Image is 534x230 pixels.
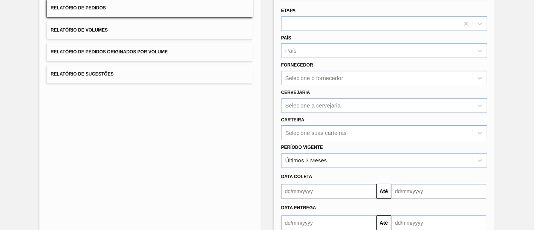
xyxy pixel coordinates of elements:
[47,65,253,83] button: Relatório de Sugestões
[281,35,291,41] label: País
[285,102,341,109] div: Selecione a cervejaria
[47,43,253,61] button: Relatório de Pedidos Originados por Volume
[281,184,376,199] input: dd/mm/yyyy
[281,205,316,210] span: Data entrega
[281,90,310,95] label: Cervejaria
[51,71,114,77] span: Relatório de Sugestões
[391,184,486,199] input: dd/mm/yyyy
[281,117,305,123] label: Carteira
[47,21,253,39] button: Relatório de Volumes
[281,8,296,13] label: Etapa
[281,145,323,150] label: Período Vigente
[376,184,391,199] button: Até
[285,75,343,82] div: Selecione o fornecedor
[51,5,106,11] span: Relatório de Pedidos
[51,49,168,54] span: Relatório de Pedidos Originados por Volume
[285,130,347,136] div: Selecione suas carteiras
[285,157,327,163] div: Últimos 3 Meses
[285,48,297,54] div: País
[51,27,108,33] span: Relatório de Volumes
[281,174,312,179] span: Data coleta
[281,62,313,68] label: Fornecedor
